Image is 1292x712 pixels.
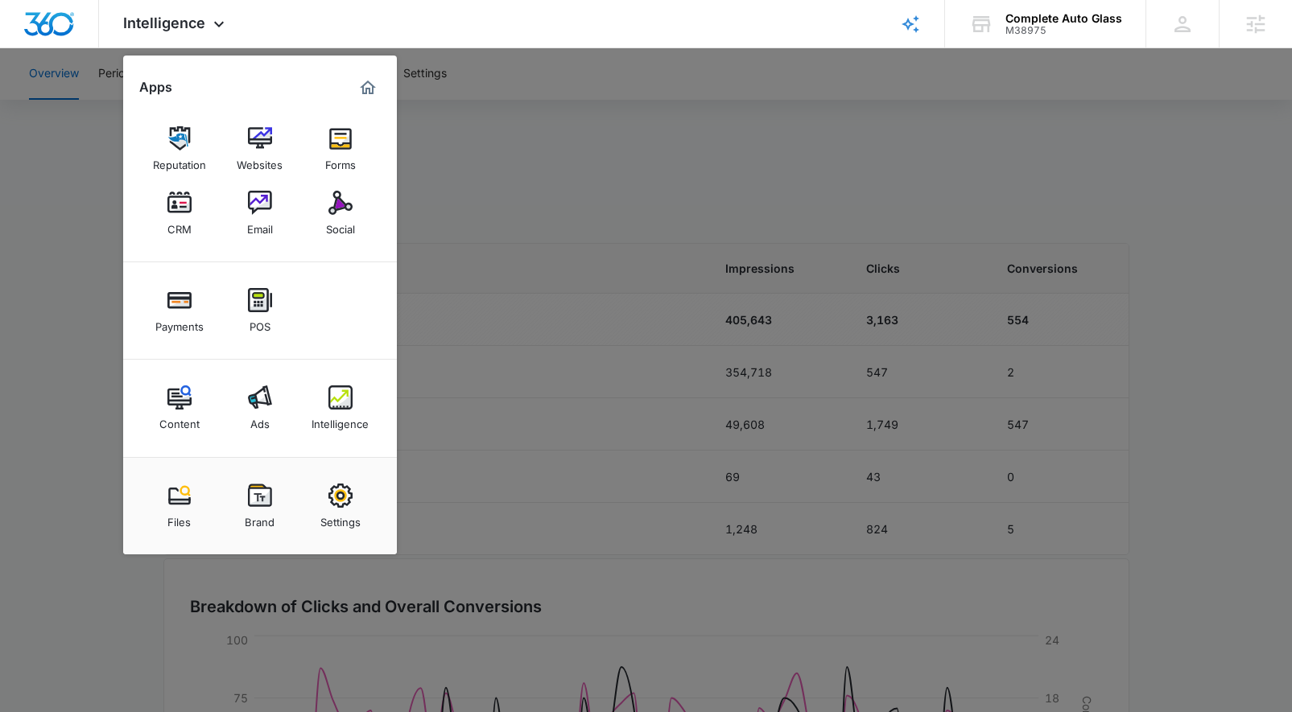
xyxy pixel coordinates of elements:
[155,312,204,333] div: Payments
[153,150,206,171] div: Reputation
[167,508,191,529] div: Files
[310,377,371,438] a: Intelligence
[237,150,283,171] div: Websites
[310,183,371,244] a: Social
[312,410,369,430] div: Intelligence
[229,377,291,438] a: Ads
[159,410,200,430] div: Content
[229,280,291,341] a: POS
[167,215,192,236] div: CRM
[310,475,371,537] a: Settings
[149,475,210,537] a: Files
[310,118,371,179] a: Forms
[149,118,210,179] a: Reputation
[250,410,270,430] div: Ads
[149,280,210,341] a: Payments
[229,183,291,244] a: Email
[247,215,273,236] div: Email
[149,377,210,438] a: Content
[229,475,291,537] a: Brand
[325,150,356,171] div: Forms
[149,183,210,244] a: CRM
[250,312,270,333] div: POS
[139,80,172,95] h2: Apps
[326,215,355,236] div: Social
[1005,12,1122,25] div: account name
[1005,25,1122,36] div: account id
[245,508,274,529] div: Brand
[123,14,205,31] span: Intelligence
[229,118,291,179] a: Websites
[320,508,361,529] div: Settings
[355,75,381,101] a: Marketing 360® Dashboard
